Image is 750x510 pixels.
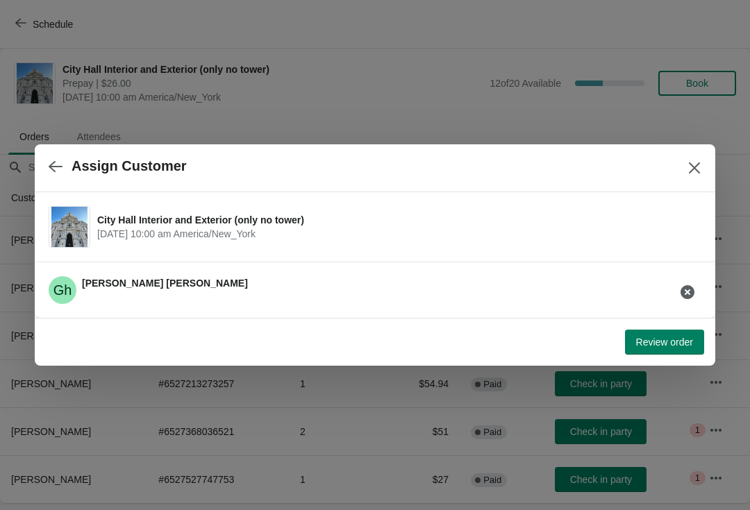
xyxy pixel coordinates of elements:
img: City Hall Interior and Exterior (only no tower) | | October 8 | 10:00 am America/New_York [51,207,88,247]
span: Review order [636,337,693,348]
span: [PERSON_NAME] [PERSON_NAME] [82,278,248,289]
span: Gilbert [49,276,76,304]
h2: Assign Customer [72,158,187,174]
span: City Hall Interior and Exterior (only no tower) [97,213,694,227]
span: [DATE] 10:00 am America/New_York [97,227,694,241]
button: Close [682,155,707,180]
button: Review order [625,330,704,355]
text: Gh [53,282,72,298]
